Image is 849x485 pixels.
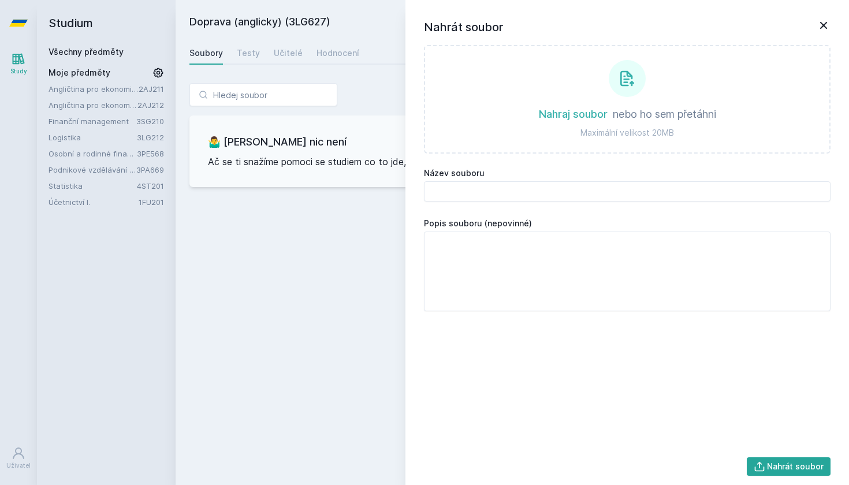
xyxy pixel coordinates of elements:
p: Ač se ti snažíme pomoci se studiem co to jde, tentokrát jsme selhali. [208,155,817,169]
a: Hodnocení [316,42,359,65]
a: 4ST201 [137,181,164,191]
a: Angličtina pro ekonomická studia 2 (B2/C1) [49,99,137,111]
a: Study [2,46,35,81]
a: 2AJ212 [137,100,164,110]
span: Moje předměty [49,67,110,79]
a: 3LG212 [137,133,164,142]
h3: 🤷‍♂️ [PERSON_NAME] nic není [208,134,817,150]
a: Všechny předměty [49,47,124,57]
a: 3SG210 [136,117,164,126]
a: Účetnictví I. [49,196,139,208]
a: Statistika [49,180,137,192]
div: Uživatel [6,461,31,470]
label: Název souboru [424,167,831,179]
a: Podnikové vzdělávání v praxi (anglicky) [49,164,136,176]
a: Uživatel [2,441,35,476]
div: Hodnocení [316,47,359,59]
a: 1FU201 [139,197,164,207]
div: Učitelé [274,47,303,59]
div: Soubory [189,47,223,59]
a: 2AJ211 [139,84,164,94]
a: 3PE568 [137,149,164,158]
a: Angličtina pro ekonomická studia 1 (B2/C1) [49,83,139,95]
a: 3PA669 [136,165,164,174]
a: Soubory [189,42,223,65]
a: Testy [237,42,260,65]
div: Study [10,67,27,76]
a: Logistika [49,132,137,143]
a: Učitelé [274,42,303,65]
a: Finanční management [49,115,136,127]
h2: Doprava (anglicky) (3LG627) [189,14,706,32]
div: Testy [237,47,260,59]
input: Hledej soubor [189,83,337,106]
a: Osobní a rodinné finance [49,148,137,159]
